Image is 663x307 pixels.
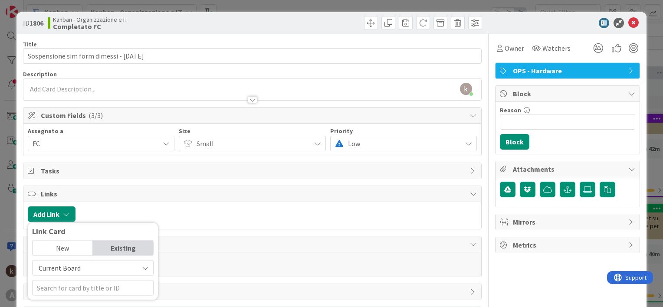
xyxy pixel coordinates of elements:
[513,240,624,250] span: Metrics
[18,1,39,12] span: Support
[500,106,521,114] label: Reason
[41,239,466,249] span: Comments
[23,18,43,28] span: ID
[32,280,154,296] input: Search for card by title or ID
[513,164,624,174] span: Attachments
[28,206,75,222] button: Add Link
[348,137,457,150] span: Low
[542,43,571,53] span: Watchers
[23,40,37,48] label: Title
[41,166,466,176] span: Tasks
[93,241,153,255] div: Existing
[41,110,466,121] span: Custom Fields
[53,16,128,23] span: Kanban - Organizzazione e IT
[53,23,128,30] b: Completato FC
[41,287,466,297] span: History
[23,70,57,78] span: Description
[28,128,174,134] div: Assegnato a
[33,241,93,255] div: New
[197,137,306,150] span: Small
[33,138,159,149] span: FC
[505,43,524,53] span: Owner
[330,128,477,134] div: Priority
[513,65,624,76] span: OPS - Hardware
[32,227,154,236] div: Link Card
[89,111,103,120] span: ( 3/3 )
[23,48,482,64] input: type card name here...
[30,19,43,27] b: 1806
[460,83,472,95] img: AAcHTtd5rm-Hw59dezQYKVkaI0MZoYjvbSZnFopdN0t8vu62=s96-c
[500,134,529,150] button: Block
[179,128,325,134] div: Size
[39,264,81,272] span: Current Board
[513,88,624,99] span: Block
[41,189,466,199] span: Links
[513,217,624,227] span: Mirrors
